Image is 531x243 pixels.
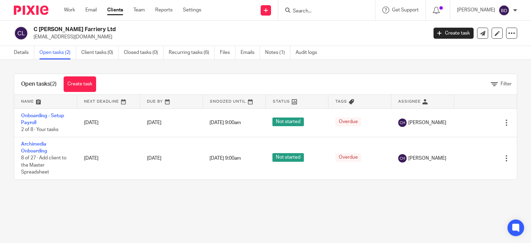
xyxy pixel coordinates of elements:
a: Settings [183,7,201,13]
span: Tags [335,100,347,103]
img: svg%3E [398,154,407,162]
a: Clients [107,7,123,13]
span: Not started [272,153,304,162]
span: [PERSON_NAME] [408,119,446,126]
a: Recurring tasks (6) [169,46,215,59]
a: Email [85,7,97,13]
img: svg%3E [499,5,510,16]
span: Not started [272,118,304,126]
span: [DATE] [147,120,161,125]
span: Get Support [392,8,419,12]
a: Emails [241,46,260,59]
td: [DATE] [77,109,140,137]
a: Create task [64,76,96,92]
span: 2 of 8 · Your tasks [21,127,58,132]
a: Onboarding - Setup Payroll [21,113,64,125]
span: 8 of 27 · Add client to the Master Spreadsheet [21,156,66,175]
input: Search [292,8,354,15]
td: [DATE] [77,137,140,179]
h1: Open tasks [21,81,57,88]
a: Create task [434,28,474,39]
span: Status [273,100,290,103]
a: Open tasks (2) [39,46,76,59]
a: Client tasks (0) [81,46,119,59]
span: Filter [501,82,512,86]
a: Work [64,7,75,13]
a: Files [220,46,235,59]
span: Overdue [335,153,361,162]
img: svg%3E [14,26,28,40]
span: [PERSON_NAME] [408,155,446,162]
a: Audit logs [296,46,322,59]
a: Reports [155,7,173,13]
a: Closed tasks (0) [124,46,164,59]
span: Snoozed Until [210,100,246,103]
a: Team [133,7,145,13]
span: [DATE] 9:00am [209,156,241,161]
a: Details [14,46,34,59]
span: Overdue [335,118,361,126]
span: (2) [50,81,57,87]
a: Archimedia Onboarding [21,142,47,153]
img: Pixie [14,6,48,15]
p: [PERSON_NAME] [457,7,495,13]
p: [EMAIL_ADDRESS][DOMAIN_NAME] [34,34,423,40]
h2: C [PERSON_NAME] Farriery Ltd [34,26,345,33]
img: svg%3E [398,119,407,127]
a: Notes (1) [265,46,290,59]
span: [DATE] [147,156,161,161]
span: [DATE] 9:00am [209,120,241,125]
